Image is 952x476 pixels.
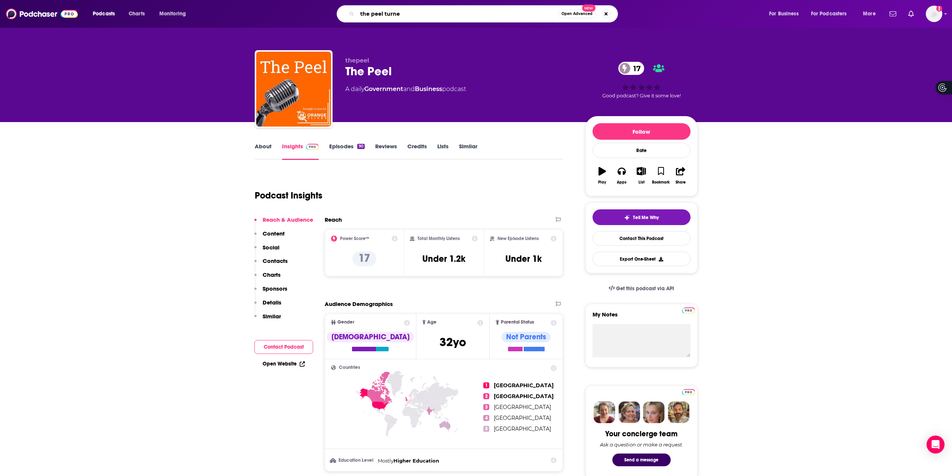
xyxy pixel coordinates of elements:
p: 17 [352,251,376,266]
p: Charts [263,271,281,278]
h3: Under 1.2k [422,253,465,264]
img: Sydney Profile [594,401,615,423]
a: Show notifications dropdown [887,7,899,20]
button: Contacts [254,257,288,271]
button: Similar [254,313,281,327]
button: List [631,162,651,189]
h2: Total Monthly Listens [417,236,460,241]
img: tell me why sparkle [624,215,630,221]
span: For Business [769,9,799,19]
img: Podchaser Pro [682,307,695,313]
button: Play [593,162,612,189]
span: Countries [339,365,360,370]
button: Follow [593,123,691,140]
a: Credits [407,143,427,160]
button: Contact Podcast [254,340,313,354]
span: [GEOGRAPHIC_DATA] [494,382,554,389]
div: Share [676,180,686,185]
span: 17 [626,62,645,75]
div: A daily podcast [345,85,466,94]
div: Not Parents [502,332,551,342]
label: My Notes [593,311,691,324]
div: Apps [617,180,627,185]
span: New [582,4,596,12]
a: Government [364,85,403,93]
span: [GEOGRAPHIC_DATA] [494,425,551,432]
div: [DEMOGRAPHIC_DATA] [327,332,414,342]
p: Details [263,299,281,306]
div: List [639,180,645,185]
img: Podchaser Pro [306,144,319,150]
span: For Podcasters [811,9,847,19]
button: Send a message [612,454,671,466]
h1: Podcast Insights [255,190,322,201]
a: Pro website [682,388,695,395]
p: Reach & Audience [263,216,313,223]
img: The Peel [256,52,331,127]
a: Lists [437,143,449,160]
p: Similar [263,313,281,320]
button: open menu [858,8,885,20]
a: Episodes90 [329,143,364,160]
span: 1 [483,382,489,388]
img: Jules Profile [643,401,665,423]
img: User Profile [926,6,942,22]
a: InsightsPodchaser Pro [282,143,319,160]
span: Gender [337,320,354,325]
a: About [255,143,272,160]
svg: Add a profile image [936,6,942,12]
div: Play [598,180,606,185]
span: Parental Status [501,320,534,325]
button: Sponsors [254,285,287,299]
input: Search podcasts, credits, & more... [357,8,558,20]
div: Open Intercom Messenger [927,436,945,454]
span: Open Advanced [561,12,593,16]
span: Podcasts [93,9,115,19]
button: open menu [806,8,858,20]
a: Reviews [375,143,397,160]
span: Get this podcast via API [616,285,674,292]
div: Search podcasts, credits, & more... [344,5,625,22]
button: Reach & Audience [254,216,313,230]
button: open menu [88,8,125,20]
a: Business [415,85,442,93]
p: Content [263,230,285,237]
a: Contact This Podcast [593,231,691,246]
button: Export One-Sheet [593,252,691,266]
a: Similar [459,143,477,160]
a: Get this podcast via API [603,279,680,298]
a: Open Website [263,361,305,367]
span: [GEOGRAPHIC_DATA] [494,404,551,410]
button: Content [254,230,285,244]
button: tell me why sparkleTell Me Why [593,209,691,225]
div: Ask a question or make a request. [600,442,683,448]
a: Podchaser - Follow, Share and Rate Podcasts [6,7,78,21]
p: Social [263,244,279,251]
button: Share [671,162,690,189]
h2: Power Score™ [340,236,369,241]
button: Details [254,299,281,313]
button: Bookmark [651,162,671,189]
h3: Education Level [331,458,375,463]
img: Jon Profile [668,401,689,423]
p: Sponsors [263,285,287,292]
span: More [863,9,876,19]
span: Higher Education [394,458,439,464]
span: Logged in as carolinejames [926,6,942,22]
span: Monitoring [159,9,186,19]
span: Charts [129,9,145,19]
span: thepeel [345,57,369,64]
a: 17 [618,62,645,75]
button: Apps [612,162,631,189]
a: Charts [124,8,149,20]
button: Show profile menu [926,6,942,22]
h2: Reach [325,216,342,223]
p: Contacts [263,257,288,264]
span: 4 [483,415,489,421]
span: and [403,85,415,93]
div: 17Good podcast? Give it some love! [585,57,698,103]
img: Barbara Profile [618,401,640,423]
span: Tell Me Why [633,215,659,221]
span: Age [427,320,437,325]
